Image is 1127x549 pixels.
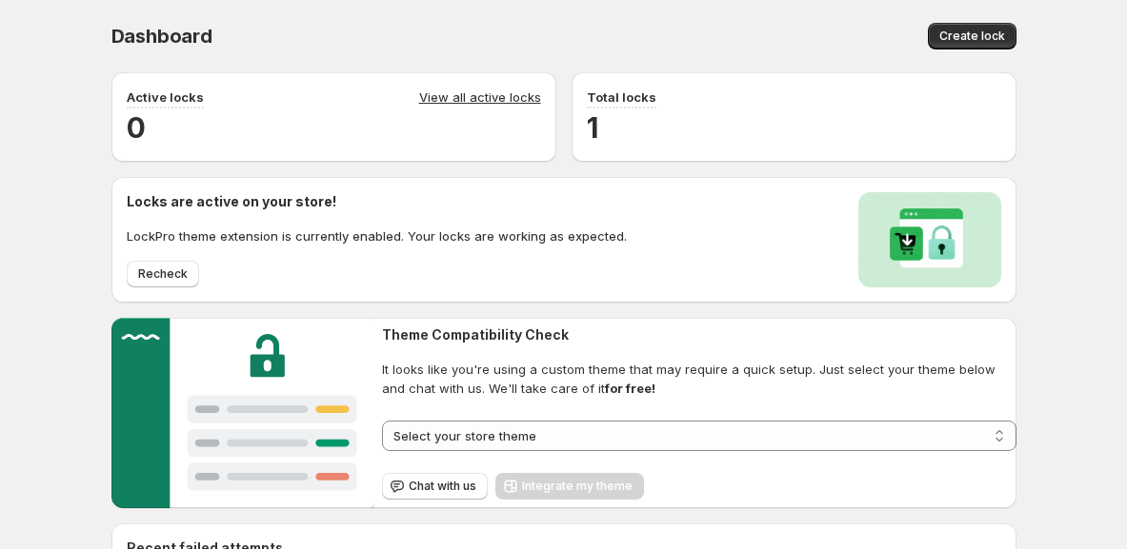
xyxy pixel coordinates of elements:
span: It looks like you're using a custom theme that may require a quick setup. Just select your theme ... [382,360,1016,398]
h2: Locks are active on your store! [127,192,627,211]
button: Create lock [928,23,1016,49]
p: Total locks [587,88,656,107]
p: Active locks [127,88,204,107]
p: LockPro theme extension is currently enabled. Your locks are working as expected. [127,226,627,245]
img: Customer support [111,318,375,508]
span: Dashboard [111,25,212,48]
img: Locks activated [858,192,1001,287]
button: Recheck [127,261,199,287]
h2: 1 [587,108,1001,147]
h2: Theme Compatibility Check [382,325,1016,344]
span: Create lock [939,29,1005,44]
strong: for free! [605,381,655,396]
a: View all active locks [419,88,541,108]
button: Chat with us [382,473,488,500]
span: Recheck [138,266,188,282]
h2: 0 [127,108,541,147]
span: Chat with us [409,479,476,494]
